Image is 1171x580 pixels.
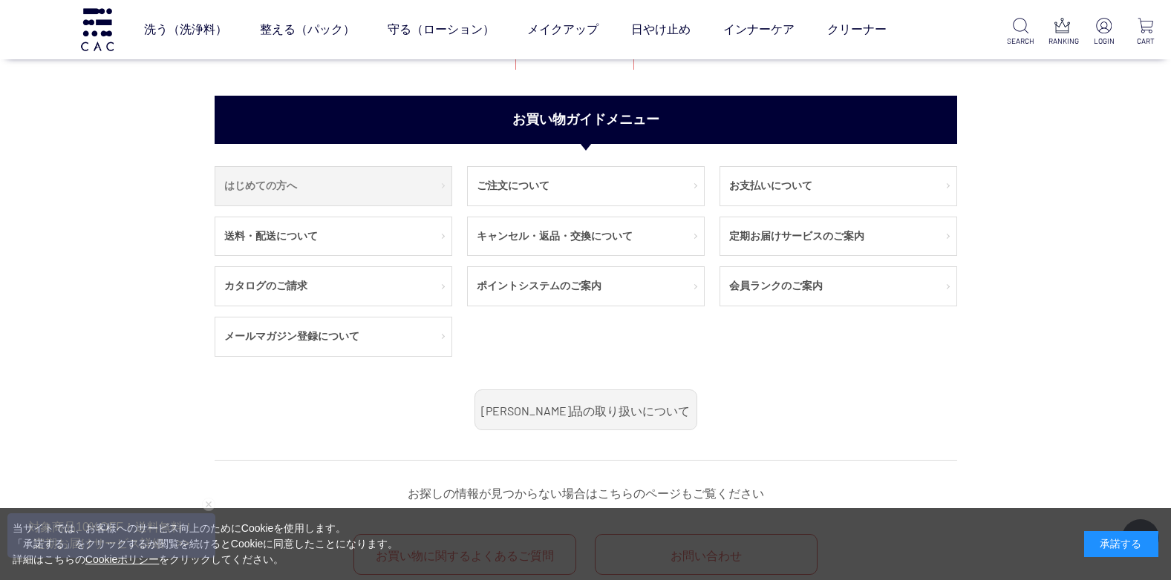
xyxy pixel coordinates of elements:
[79,8,116,50] img: logo
[215,96,957,144] h2: お買い物ガイドメニュー
[827,9,887,50] a: クリーナー
[215,483,957,504] p: お探しの情報が見つからない場合はこちらのページもご覧ください
[468,267,704,306] a: ポイントシステムのご案内
[720,267,956,306] a: 会員ランクのご案内
[1007,36,1034,47] p: SEARCH
[1091,18,1118,47] a: LOGIN
[474,389,697,430] a: [PERSON_NAME]品の取り扱いについて
[527,9,598,50] a: メイクアップ
[631,9,691,50] a: 日やけ止め
[215,217,451,256] a: 送料・配送について
[1132,18,1159,47] a: CART
[723,9,795,50] a: インナーケア
[1084,531,1158,557] div: 承諾する
[1048,36,1075,47] p: RANKING
[468,217,704,256] a: キャンセル・返品・交換について
[1132,36,1159,47] p: CART
[468,167,704,205] a: ご注文について
[388,9,495,50] a: 守る（ローション）
[720,217,956,256] a: 定期お届けサービスのご案内
[144,9,227,50] a: 洗う（洗浄料）
[260,9,355,50] a: 整える（パック）
[215,317,451,356] a: メールマガジン登録について
[1007,18,1034,47] a: SEARCH
[720,167,956,205] a: お支払いについて
[215,167,451,205] a: はじめての方へ
[215,267,451,306] a: カタログのご請求
[1048,18,1075,47] a: RANKING
[1091,36,1118,47] p: LOGIN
